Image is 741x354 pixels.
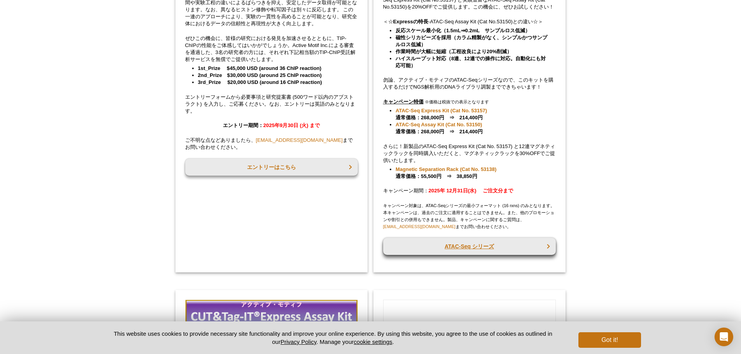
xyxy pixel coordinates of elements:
strong: 1st_Prize $45,000 USD (around 36 ChIP reaction) [198,65,322,71]
a: ATAC-Seq シリーズ [383,238,556,255]
span: 2025年9月30日 (火) まで [263,122,320,128]
strong: エントリー期間： [223,122,320,128]
span: キャンペーン対象は、ATAC-Seqシリーズの最小フォーマット (16 rxns) のみとなります。 本キャンペーンは、過去のご注文に適用することはできません。また、他のプロモーションや割引との... [383,203,555,229]
button: cookie settings [354,338,392,345]
strong: 3rd_Prize $20,000 USD (around 16 ChIP reaction) [198,79,322,85]
a: ATAC-Seq Express Kit (Cat No. 53157) [396,107,487,114]
p: エントリーフォームから必要事項と研究提案書 (500ワード以内のアブストラクト) を入力し、ご応募ください。なお、エントリーは英語のみとなります。 [185,94,358,115]
p: ご不明な点などありましたら、 までお問い合わせください。 [185,137,358,151]
p: さらに！新製品のATAC-Seq Express Kit (Cat No. 53157) と12連マグネティックラックを同時購入いただくと、マグネティックラックを30%OFFでご提供いたします。 [383,143,556,164]
span: ※価格は税抜での表示となります [425,99,489,104]
p: ＜☆ -ATAC-Seq Assay Kit (Cat No.53150)との違い☆＞ [383,18,556,25]
strong: 通常価格：268,000円 ⇒ 214,400円 [396,108,487,120]
strong: 作業時間が大幅に短縮（工程改良により20%削減） [396,49,512,54]
a: [EMAIL_ADDRESS][DOMAIN_NAME] [256,137,343,143]
strong: 反応スケール最小化（1.5mL⇒0.2mL サンプルロス低減） [396,28,530,33]
a: [EMAIL_ADDRESS][DOMAIN_NAME] [383,224,455,229]
strong: 通常価格：268,000円 ⇒ 214,400円 [396,122,483,134]
strong: ハイスループット対応（8連、12連での操作に対応。自動化にも対応可能） [396,56,546,68]
strong: 磁性シリカビーズを採用（カラム精製がなく、シンプルかつサンプルロス低減） [396,35,547,47]
a: Magnetic Separation Rack (Cat No. 53138) [396,166,496,173]
a: エントリーはこちら [185,159,358,176]
a: ATAC-Seq Assay Kit (Cat No. 53150) [396,121,482,128]
p: 勿論、アクティブ・モティフのATAC-Seqシリーズなので、このキットを購入するだけでNGS解析用のDNAライブラリ調製までできちゃいます！ [383,77,556,91]
u: キャンペーン特価 [383,99,424,105]
strong: Expressの特長 [393,19,428,24]
p: ぜひこの機会に、皆様の研究における発見を加速させるとともに、TIP-ChIPの性能をご体感してはいかがでしょうか。Active Motif Inc.による審査を通過した、3名の研究者の方には、そ... [185,35,358,63]
div: Open Intercom Messenger [715,328,733,346]
strong: 2025年 12月31日(水) ご注文分まで [429,188,513,194]
p: キャンペーン期間： [383,187,556,194]
strong: 通常価格：55,500円 ⇒ 38,850円 [396,166,496,179]
p: This website uses cookies to provide necessary site functionality and improve your online experie... [100,330,566,346]
a: Privacy Policy [280,338,316,345]
button: Got it! [578,332,641,348]
strong: 2nd_Prize $30,000 USD (around 25 ChIP reaction) [198,72,322,78]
